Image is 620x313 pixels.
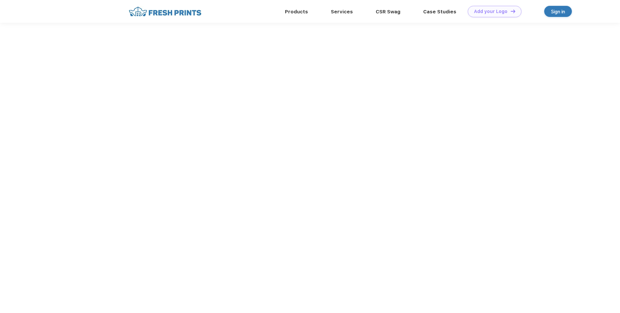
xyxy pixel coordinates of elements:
[331,9,353,15] a: Services
[474,9,507,14] div: Add your Logo
[551,8,565,15] div: Sign in
[285,9,308,15] a: Products
[544,6,572,17] a: Sign in
[127,6,203,17] img: fo%20logo%202.webp
[511,9,515,13] img: DT
[376,9,400,15] a: CSR Swag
